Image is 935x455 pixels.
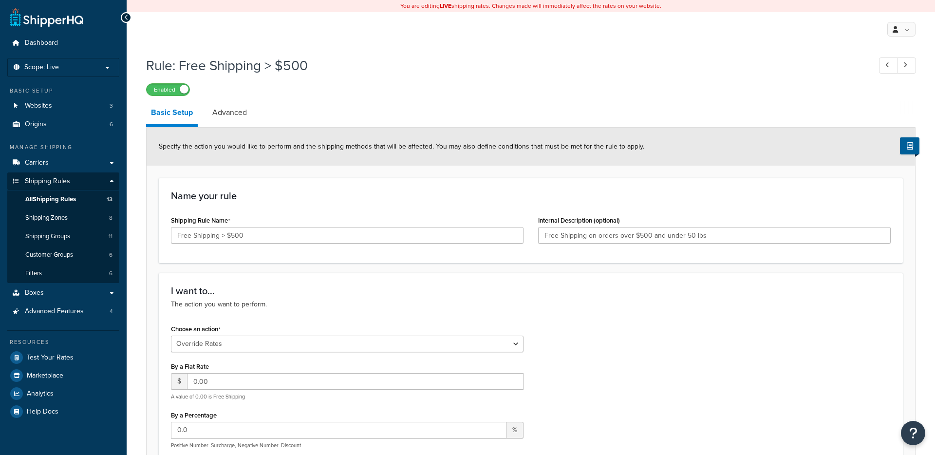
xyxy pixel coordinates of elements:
[25,307,84,316] span: Advanced Features
[7,143,119,152] div: Manage Shipping
[506,422,524,438] span: %
[7,115,119,133] li: Origins
[25,289,44,297] span: Boxes
[7,227,119,246] a: Shipping Groups11
[109,232,112,241] span: 11
[7,115,119,133] a: Origins6
[25,195,76,204] span: All Shipping Rules
[897,57,916,74] a: Next Record
[7,265,119,283] a: Filters6
[171,217,230,225] label: Shipping Rule Name
[171,412,217,419] label: By a Percentage
[7,97,119,115] a: Websites3
[25,232,70,241] span: Shipping Groups
[7,338,119,346] div: Resources
[7,303,119,321] li: Advanced Features
[25,102,52,110] span: Websites
[900,137,919,154] button: Show Help Docs
[7,34,119,52] a: Dashboard
[7,246,119,264] li: Customer Groups
[147,84,189,95] label: Enabled
[171,299,891,310] p: The action you want to perform.
[24,63,59,72] span: Scope: Live
[7,227,119,246] li: Shipping Groups
[110,307,113,316] span: 4
[171,325,221,333] label: Choose an action
[879,57,898,74] a: Previous Record
[27,390,54,398] span: Analytics
[7,265,119,283] li: Filters
[27,372,63,380] span: Marketplace
[25,177,70,186] span: Shipping Rules
[25,159,49,167] span: Carriers
[25,269,42,278] span: Filters
[7,349,119,366] a: Test Your Rates
[7,172,119,190] a: Shipping Rules
[109,269,112,278] span: 6
[440,1,451,10] b: LIVE
[7,87,119,95] div: Basic Setup
[25,214,68,222] span: Shipping Zones
[7,385,119,402] a: Analytics
[110,102,113,110] span: 3
[7,97,119,115] li: Websites
[171,373,187,390] span: $
[7,190,119,209] a: AllShipping Rules13
[171,190,891,201] h3: Name your rule
[7,284,119,302] a: Boxes
[107,195,112,204] span: 13
[7,209,119,227] li: Shipping Zones
[171,442,524,449] p: Positive Number=Surcharge, Negative Number=Discount
[109,251,112,259] span: 6
[901,421,925,445] button: Open Resource Center
[207,101,252,124] a: Advanced
[27,408,58,416] span: Help Docs
[110,120,113,129] span: 6
[146,101,198,127] a: Basic Setup
[7,367,119,384] a: Marketplace
[159,141,644,152] span: Specify the action you would like to perform and the shipping methods that will be affected. You ...
[538,217,620,224] label: Internal Description (optional)
[171,393,524,400] p: A value of 0.00 is Free Shipping
[109,214,112,222] span: 8
[7,172,119,284] li: Shipping Rules
[25,120,47,129] span: Origins
[171,363,209,370] label: By a Flat Rate
[7,154,119,172] a: Carriers
[146,56,861,75] h1: Rule: Free Shipping > $500
[25,39,58,47] span: Dashboard
[27,354,74,362] span: Test Your Rates
[7,246,119,264] a: Customer Groups6
[7,303,119,321] a: Advanced Features4
[7,209,119,227] a: Shipping Zones8
[25,251,73,259] span: Customer Groups
[171,285,891,296] h3: I want to...
[7,403,119,420] a: Help Docs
